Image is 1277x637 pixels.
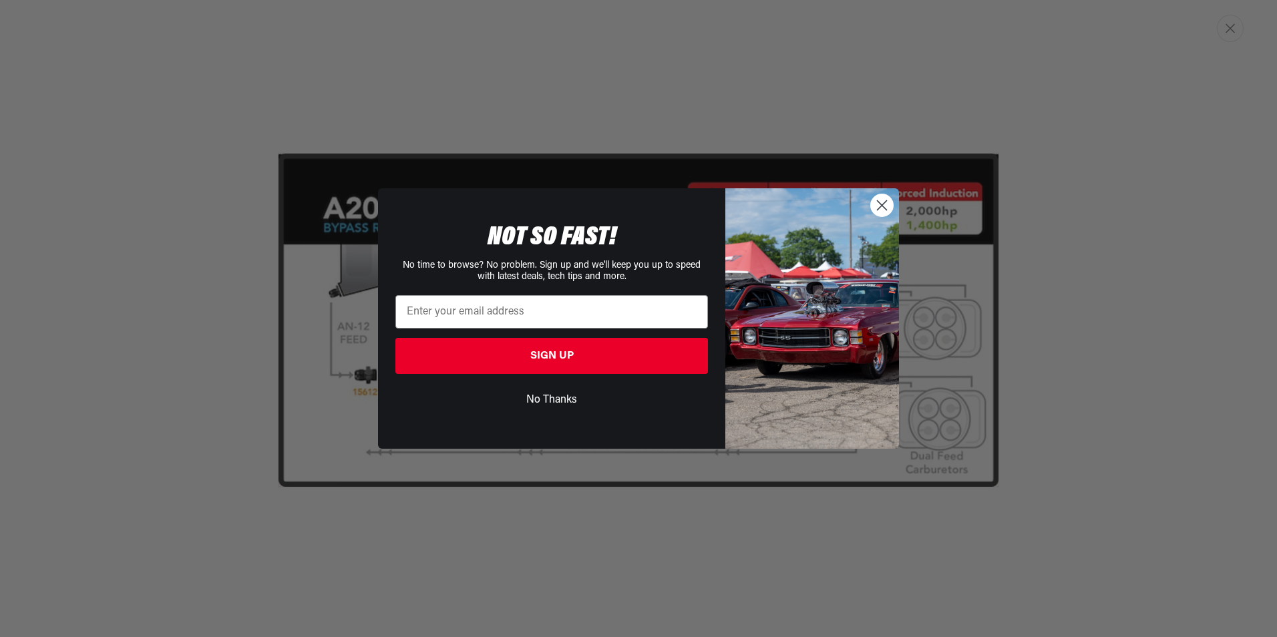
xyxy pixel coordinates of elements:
span: No time to browse? No problem. Sign up and we'll keep you up to speed with latest deals, tech tip... [403,260,701,282]
button: Close dialog [870,194,894,217]
button: SIGN UP [395,338,708,374]
span: NOT SO FAST! [488,224,616,251]
img: 85cdd541-2605-488b-b08c-a5ee7b438a35.jpeg [725,188,899,449]
input: Enter your email address [395,295,708,329]
button: No Thanks [395,387,708,413]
